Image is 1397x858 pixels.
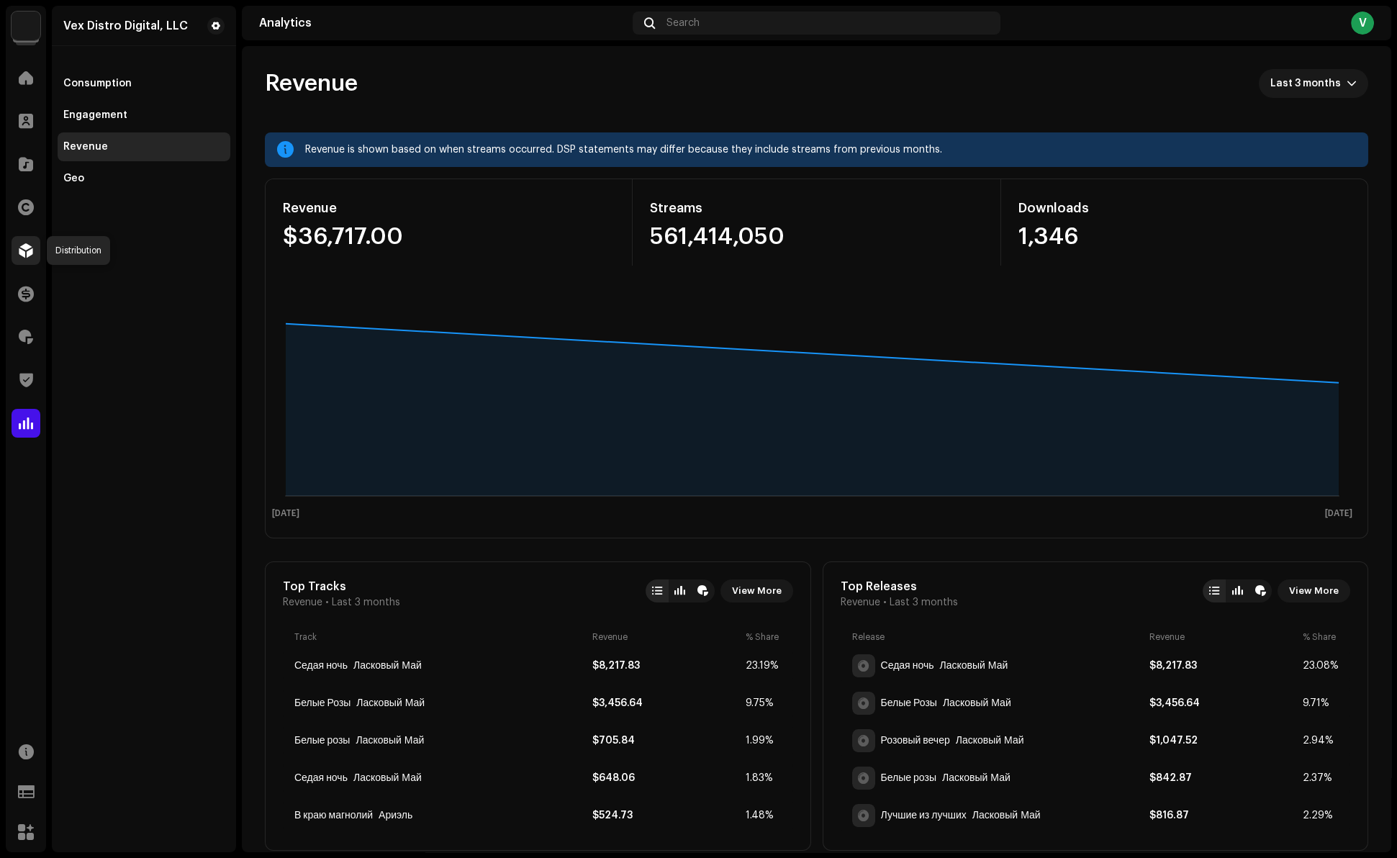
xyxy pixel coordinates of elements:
div: $705.84 [592,735,740,746]
div: Белые Розы [943,697,1011,709]
div: Белые розы [881,772,936,784]
div: $3,456.64 [592,697,740,709]
text: [DATE] [1325,509,1352,518]
div: Vex Distro Digital, LLC [63,20,188,32]
div: Седая ночь [353,772,422,784]
re-m-nav-item: Consumption [58,69,230,98]
div: Седая ночь [294,660,348,672]
div: 2.29% [1303,810,1339,821]
div: 1.99% [746,735,782,746]
img: 4f352ab7-c6b2-4ec4-b97a-09ea22bd155f [12,12,40,40]
div: Streams [650,197,982,220]
div: $8,217.83 [592,660,740,672]
div: Седая ночь [881,660,934,672]
text: [DATE] [272,509,299,518]
div: 561,414,050 [650,225,982,248]
button: View More [720,579,793,602]
div: 9.75% [746,697,782,709]
div: Release [852,631,1144,643]
span: Revenue [841,597,880,608]
span: View More [1289,577,1339,605]
div: 23.19% [746,660,782,672]
span: • [325,597,329,608]
re-m-nav-item: Geo [58,164,230,193]
span: Revenue [283,597,322,608]
div: Analytics [259,17,627,29]
span: • [883,597,887,608]
re-m-nav-item: Engagement [58,101,230,130]
div: Geo [63,173,84,184]
span: View More [732,577,782,605]
span: Last 3 months [890,597,958,608]
div: Revenue [63,141,108,153]
div: Белые розы [942,772,1011,784]
div: Розовый вечер [881,735,950,746]
div: Седая ночь [939,660,1008,672]
span: Last 3 months [332,597,400,608]
div: Downloads [1018,197,1350,220]
div: $816.87 [1149,810,1297,821]
div: Белые Розы [356,697,425,709]
div: В краю магнолий [294,810,373,821]
div: 9.71% [1303,697,1339,709]
div: $842.87 [1149,772,1297,784]
span: Search [666,17,700,29]
div: Розовый вечер [956,735,1024,746]
span: Last 3 months [1270,69,1347,98]
div: 2.94% [1303,735,1339,746]
re-m-nav-item: Revenue [58,132,230,161]
div: Белые розы [294,735,350,746]
div: $648.06 [592,772,740,784]
div: $3,456.64 [1149,697,1297,709]
div: V [1351,12,1374,35]
div: Consumption [63,78,132,89]
div: Top Releases [841,579,958,594]
div: 1,346 [1018,225,1350,248]
div: Revenue [1149,631,1297,643]
div: 2.37% [1303,772,1339,784]
div: Лучшие из лучших [881,810,967,821]
div: Top Tracks [283,579,400,594]
div: Седая ночь [294,772,348,784]
div: Engagement [63,109,127,121]
div: Белые Розы [881,697,937,709]
div: % Share [1303,631,1339,643]
div: Лучшие из лучших [972,810,1041,821]
div: $1,047.52 [1149,735,1297,746]
div: % Share [746,631,782,643]
div: Revenue is shown based on when streams occurred. DSP statements may differ because they include s... [305,141,1357,158]
span: Revenue [265,69,358,98]
div: В краю магнолий [379,810,412,821]
div: 1.83% [746,772,782,784]
div: 23.08% [1303,660,1339,672]
div: $8,217.83 [1149,660,1297,672]
button: View More [1278,579,1350,602]
div: Седая ночь [353,660,422,672]
div: Revenue [283,197,615,220]
div: Белые Розы [294,697,351,709]
div: $524.73 [592,810,740,821]
div: $36,717.00 [283,225,615,248]
div: Track [294,631,587,643]
div: Revenue [592,631,740,643]
div: dropdown trigger [1347,69,1357,98]
div: Белые розы [356,735,424,746]
div: 1.48% [746,810,782,821]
